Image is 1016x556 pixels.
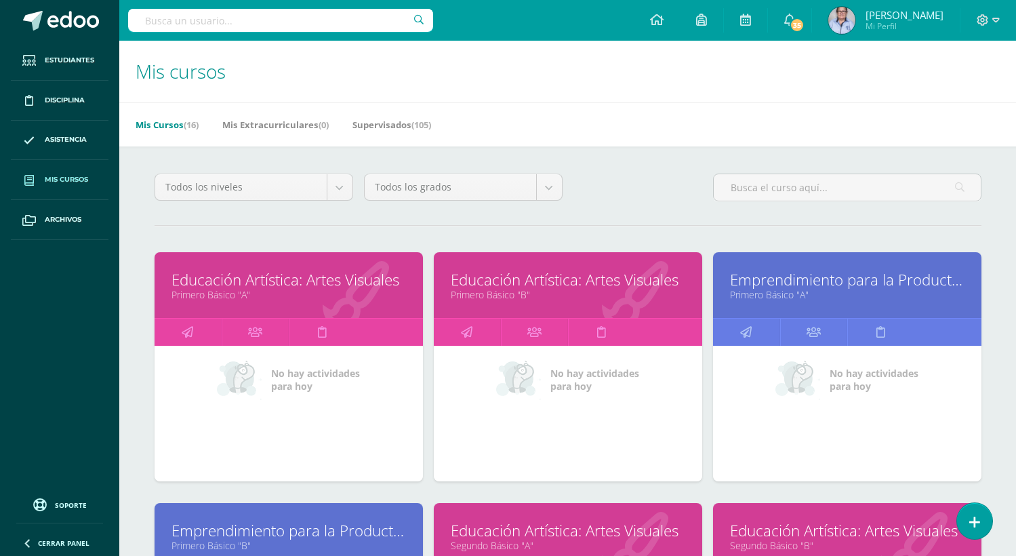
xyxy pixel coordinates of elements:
[271,367,360,393] span: No hay actividades para hoy
[352,114,431,136] a: Supervisados(105)
[16,495,103,513] a: Soporte
[714,174,981,201] input: Busca el curso aquí...
[866,20,943,32] span: Mi Perfil
[11,81,108,121] a: Disciplina
[375,174,526,200] span: Todos los grados
[136,58,226,84] span: Mis cursos
[171,520,406,541] a: Emprendimiento para la Productividad
[365,174,562,200] a: Todos los grados
[451,539,685,552] a: Segundo Básico "A"
[775,359,820,400] img: no_activities_small.png
[45,95,85,106] span: Disciplina
[496,359,541,400] img: no_activities_small.png
[550,367,639,393] span: No hay actividades para hoy
[866,8,943,22] span: [PERSON_NAME]
[136,114,199,136] a: Mis Cursos(16)
[45,214,81,225] span: Archivos
[451,288,685,301] a: Primero Básico "B"
[411,119,431,131] span: (105)
[790,18,805,33] span: 35
[222,114,329,136] a: Mis Extracurriculares(0)
[11,200,108,240] a: Archivos
[451,269,685,290] a: Educación Artística: Artes Visuales
[128,9,433,32] input: Busca un usuario...
[45,55,94,66] span: Estudiantes
[11,121,108,161] a: Asistencia
[55,500,87,510] span: Soporte
[319,119,329,131] span: (0)
[830,367,918,393] span: No hay actividades para hoy
[11,41,108,81] a: Estudiantes
[171,269,406,290] a: Educación Artística: Artes Visuales
[184,119,199,131] span: (16)
[155,174,352,200] a: Todos los niveles
[828,7,855,34] img: 1dda184af6efa5d482d83f07e0e6c382.png
[165,174,317,200] span: Todos los niveles
[45,134,87,145] span: Asistencia
[730,269,964,290] a: Emprendimiento para la Productividad
[217,359,262,400] img: no_activities_small.png
[11,160,108,200] a: Mis cursos
[451,520,685,541] a: Educación Artística: Artes Visuales
[45,174,88,185] span: Mis cursos
[38,538,89,548] span: Cerrar panel
[730,520,964,541] a: Educación Artística: Artes Visuales
[730,539,964,552] a: Segundo Básico "B"
[171,288,406,301] a: Primero Básico "A"
[730,288,964,301] a: Primero Básico "A"
[171,539,406,552] a: Primero Básico "B"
